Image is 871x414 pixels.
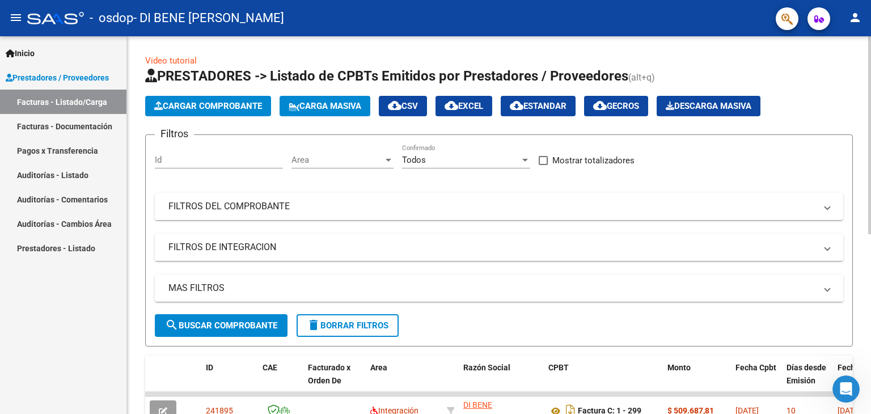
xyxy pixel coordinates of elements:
[307,318,320,332] mat-icon: delete
[155,193,843,220] mat-expansion-panel-header: FILTROS DEL COMPROBANTE
[735,363,776,372] span: Fecha Cpbt
[155,274,843,302] mat-expansion-panel-header: MAS FILTROS
[154,101,262,111] span: Cargar Comprobante
[155,234,843,261] mat-expansion-panel-header: FILTROS DE INTEGRACION
[145,56,197,66] a: Video tutorial
[832,375,860,403] iframe: Intercom live chat
[402,155,426,165] span: Todos
[388,99,401,112] mat-icon: cloud_download
[366,356,442,405] datatable-header-cell: Area
[628,72,655,83] span: (alt+q)
[593,99,607,112] mat-icon: cloud_download
[463,363,510,372] span: Razón Social
[145,68,628,84] span: PRESTADORES -> Listado de CPBTs Emitidos por Prestadores / Proveedores
[657,96,760,116] button: Descarga Masiva
[445,99,458,112] mat-icon: cloud_download
[145,96,271,116] button: Cargar Comprobante
[168,200,816,213] mat-panel-title: FILTROS DEL COMPROBANTE
[289,101,361,111] span: Carga Masiva
[6,71,109,84] span: Prestadores / Proveedores
[584,96,648,116] button: Gecros
[165,318,179,332] mat-icon: search
[667,363,691,372] span: Monto
[263,363,277,372] span: CAE
[548,363,569,372] span: CPBT
[666,101,751,111] span: Descarga Masiva
[379,96,427,116] button: CSV
[308,363,350,385] span: Facturado x Orden De
[9,11,23,24] mat-icon: menu
[280,96,370,116] button: Carga Masiva
[201,356,258,405] datatable-header-cell: ID
[552,154,635,167] span: Mostrar totalizadores
[501,96,576,116] button: Estandar
[133,6,284,31] span: - DI BENE [PERSON_NAME]
[435,96,492,116] button: EXCEL
[155,126,194,142] h3: Filtros
[510,101,566,111] span: Estandar
[165,320,277,331] span: Buscar Comprobante
[663,356,731,405] datatable-header-cell: Monto
[303,356,366,405] datatable-header-cell: Facturado x Orden De
[593,101,639,111] span: Gecros
[168,241,816,254] mat-panel-title: FILTROS DE INTEGRACION
[291,155,383,165] span: Area
[544,356,663,405] datatable-header-cell: CPBT
[657,96,760,116] app-download-masive: Descarga masiva de comprobantes (adjuntos)
[297,314,399,337] button: Borrar Filtros
[848,11,862,24] mat-icon: person
[155,314,287,337] button: Buscar Comprobante
[731,356,782,405] datatable-header-cell: Fecha Cpbt
[388,101,418,111] span: CSV
[445,101,483,111] span: EXCEL
[206,363,213,372] span: ID
[6,47,35,60] span: Inicio
[307,320,388,331] span: Borrar Filtros
[90,6,133,31] span: - osdop
[370,363,387,372] span: Area
[459,356,544,405] datatable-header-cell: Razón Social
[787,363,826,385] span: Días desde Emisión
[838,363,869,385] span: Fecha Recibido
[168,282,816,294] mat-panel-title: MAS FILTROS
[510,99,523,112] mat-icon: cloud_download
[258,356,303,405] datatable-header-cell: CAE
[782,356,833,405] datatable-header-cell: Días desde Emisión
